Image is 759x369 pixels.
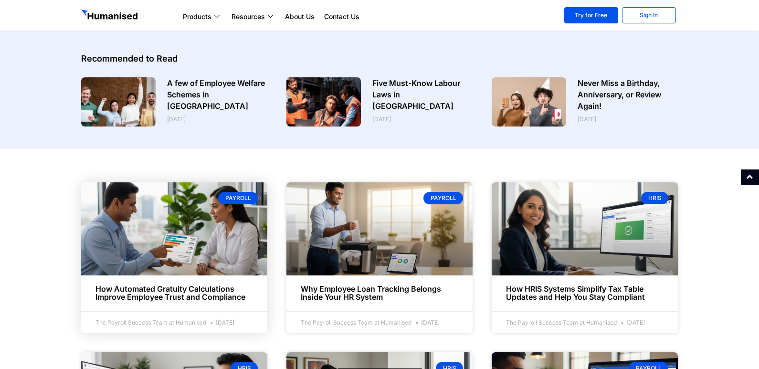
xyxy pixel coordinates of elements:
span: [DATE] [167,116,186,123]
a: Try for Free [564,7,618,23]
div: Payroll [218,192,258,204]
img: Employee Welfare Schemes in Sri Lanka [69,77,168,127]
a: employees' birthday celebration [492,77,566,135]
span: [DATE] [618,319,645,326]
a: Employee Welfare Schemes in Sri Lanka [81,77,156,135]
a: Read More » [372,125,413,133]
span: [DATE] [413,319,440,326]
a: Why Employee Loan Tracking Belongs Inside Your HR System [301,284,441,302]
a: Resources [227,11,280,22]
a: Five Must-Know Labour Laws in [GEOGRAPHIC_DATA] [372,78,460,111]
span: [DATE] [372,116,391,123]
a: labour laws in Sri Lanka [286,77,361,135]
a: Never Miss a Birthday, Anniversary, or Review Again! [578,78,661,111]
div: HRIS [641,192,668,204]
a: Contact Us [319,11,364,22]
a: About Us [280,11,319,22]
h4: Recommended to Read [81,54,678,63]
img: GetHumanised Logo [81,10,139,22]
a: Read More » [578,125,618,133]
span: [DATE] [578,116,596,123]
a: Read More » [167,125,208,133]
a: Products [178,11,227,22]
span: [DATE] [208,319,234,326]
img: employees' birthday celebration [479,77,579,127]
div: Payroll [423,192,463,204]
a: Sign In [622,7,676,23]
img: labour laws in Sri Lanka [274,77,373,127]
span: The Payroll Success Team at Humanised [301,319,411,326]
span: The Payroll Success Team at Humanised [506,319,617,326]
span: The Payroll Success Team at Humanised [95,319,206,326]
a: How HRIS Systems Simplify Tax Table Updates and Help You Stay Compliant [506,284,645,302]
a: A few of Employee Welfare Schemes in [GEOGRAPHIC_DATA] [167,78,265,111]
a: How Automated Gratuity Calculations Improve Employee Trust and Compliance [95,284,245,302]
